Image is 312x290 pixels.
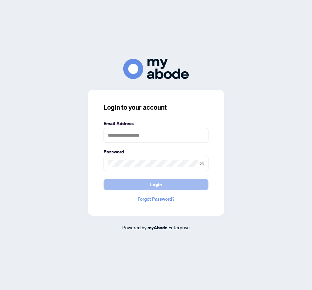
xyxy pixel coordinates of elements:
img: ma-logo [123,59,189,79]
span: eye-invisible [200,161,204,166]
button: Login [104,179,208,190]
label: Email Address [104,120,208,127]
h3: Login to your account [104,103,208,112]
span: Login [150,179,162,190]
label: Password [104,148,208,155]
a: myAbode [147,224,167,231]
span: Enterprise [168,224,190,230]
a: Forgot Password? [104,195,208,203]
span: Powered by [122,224,146,230]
